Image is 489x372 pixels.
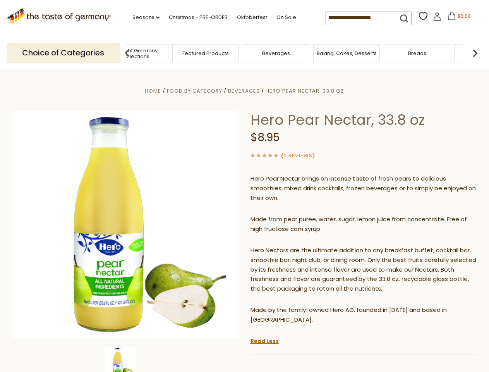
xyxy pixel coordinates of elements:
a: Hero Pear Nectar, 33.8 oz [266,87,344,95]
a: Read Less [251,337,279,345]
span: $0.00 [458,13,471,19]
a: On Sale [276,13,296,22]
p: Hero Pear Nectar brings an intense taste of fresh pears to delicious smoothies, mixed drink cockt... [251,174,477,203]
p: Hero Nectars are the ultimate addition to any breakfast buffet, cocktail bar, smoothie bar, night... [251,246,477,294]
a: Breads [408,50,426,56]
a: Baking, Cakes, Desserts [317,50,377,56]
a: Taste of Germany Collections [104,48,166,59]
a: Food By Category [167,87,222,95]
a: Christmas - PRE-ORDER [169,13,228,22]
p: Made from pear puree, water, sugar, lemon juice from concentrate. Free of high fructose corn syrup​ [251,215,477,234]
h1: Hero Pear Nectar, 33.8 oz [251,111,477,129]
a: Featured Products [182,50,229,56]
img: previous arrow [120,45,135,61]
p: Made by the family-owned Hero AG, founded in [DATE] and based in [GEOGRAPHIC_DATA]. [251,305,477,325]
p: Choice of Categories [7,43,120,62]
img: Hero Pear Nectar, 33.8 oz [12,111,239,338]
img: next arrow [467,45,483,61]
a: 0 Reviews [283,152,312,160]
a: Seasons [132,13,160,22]
span: ( ) [281,152,315,159]
a: Beverages [228,87,260,95]
a: Home [145,87,161,95]
a: Oktoberfest [237,13,267,22]
span: $8.95 [251,130,280,145]
a: Beverages [262,50,290,56]
button: $0.00 [443,12,476,23]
